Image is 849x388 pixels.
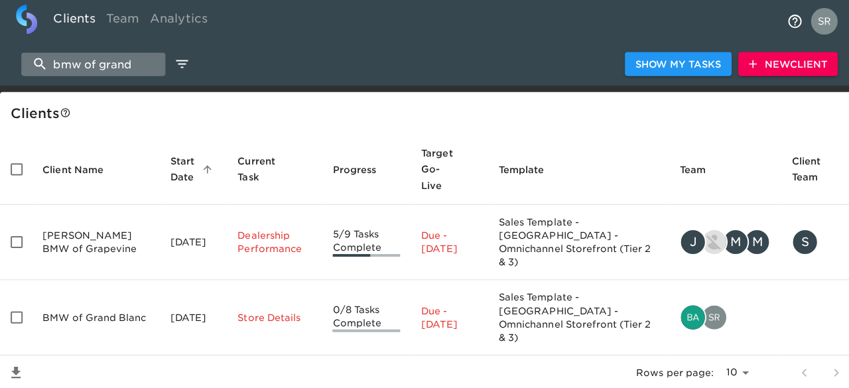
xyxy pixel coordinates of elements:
[787,227,814,254] div: S
[48,5,100,37] a: Clients
[718,227,745,254] div: M
[676,302,766,329] div: bailey.rubin@cdk.com, sreeramsarma.gvs@cdk.com
[486,204,665,279] td: Sales Template - [GEOGRAPHIC_DATA] - Omnichannel Storefront (Tier 2 & 3)
[486,279,665,354] td: Sales Template - [GEOGRAPHIC_DATA] - Omnichannel Storefront (Tier 2 & 3)
[236,309,309,322] p: Store Details
[236,227,309,254] p: Dealership Performance
[632,56,717,72] span: Show My Tasks
[787,153,838,184] span: Client Team
[419,227,475,254] p: Due - [DATE]
[60,107,70,117] svg: This is a list of all of your clients and clients shared with you
[496,161,558,177] span: Template
[419,302,475,329] p: Due - [DATE]
[144,5,212,37] a: Analytics
[807,8,833,34] img: Profile
[11,102,844,123] div: Client s
[676,161,719,177] span: Team
[170,52,192,75] button: edit
[740,227,766,254] div: M
[16,5,37,34] img: logo
[320,279,409,354] td: 0/8 Tasks Complete
[745,56,822,72] span: New Client
[715,361,750,381] select: rows per page
[42,161,120,177] span: Client Name
[236,153,309,184] span: Current Task
[236,153,292,184] span: This is the next Task in this Hub that should be completed
[32,279,159,354] td: BMW of Grand Blanc
[159,204,226,279] td: [DATE]
[775,5,807,37] button: notifications
[100,5,144,37] a: Team
[32,204,159,279] td: [PERSON_NAME] BMW of Grapevine
[621,52,728,76] button: Show My Tasks
[698,304,722,328] img: sreeramsarma.gvs@cdk.com
[677,304,701,328] img: bailey.rubin@cdk.com
[676,227,702,254] div: J
[21,52,164,76] input: search
[419,145,458,192] span: Calculated based on the start date and the duration of all Tasks contained in this Hub.
[320,204,409,279] td: 5/9 Tasks Complete
[698,229,722,253] img: nikko.foster@roadster.com
[170,153,216,184] span: Start Date
[787,227,838,254] div: smorell@sewell.com
[633,364,710,377] p: Rows per page:
[419,145,475,192] span: Target Go-Live
[331,161,391,177] span: Progress
[676,227,766,254] div: justin.gervais@roadster.com, nikko.foster@roadster.com, matthew.young@roadster.com, madison.polle...
[159,279,226,354] td: [DATE]
[734,52,833,76] button: NewClient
